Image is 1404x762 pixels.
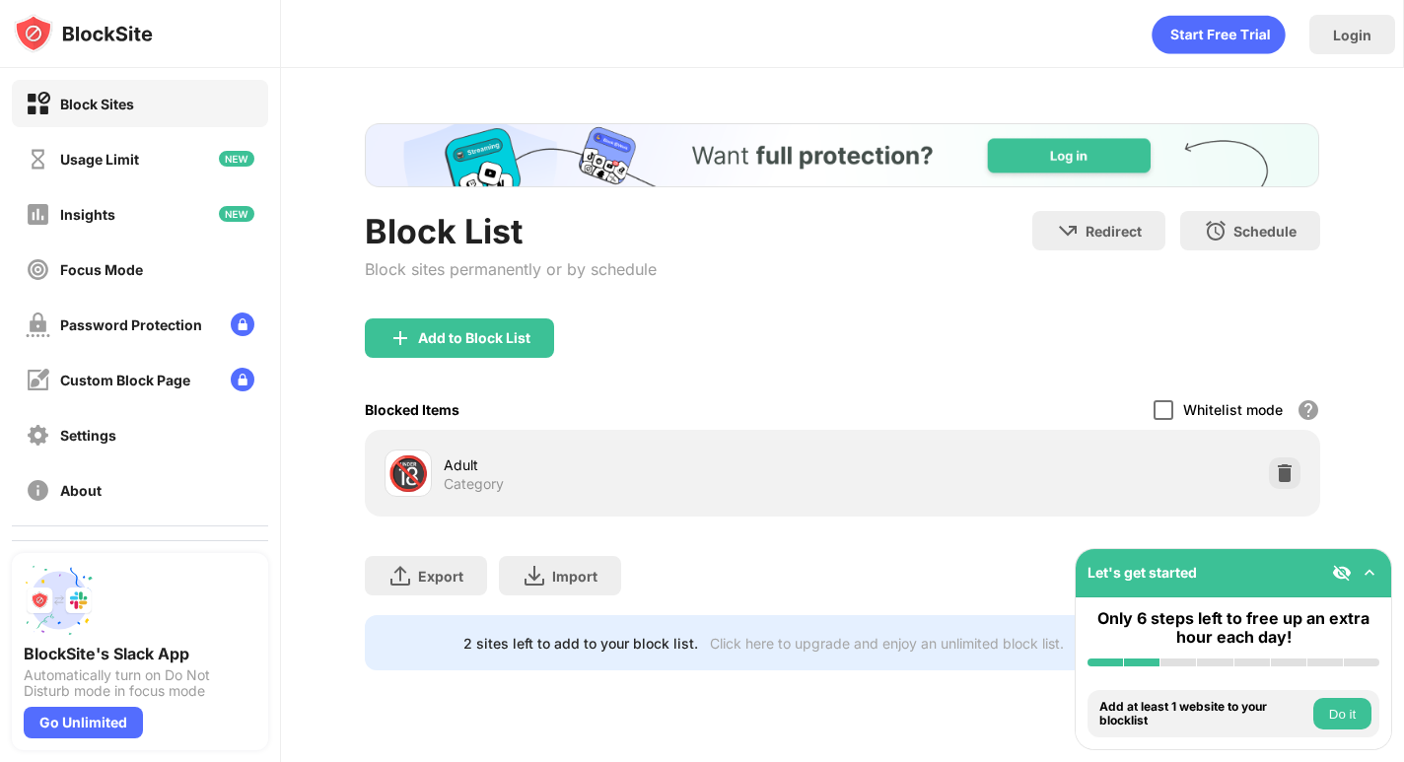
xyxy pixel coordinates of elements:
div: Whitelist mode [1183,401,1283,418]
img: omni-setup-toggle.svg [1360,563,1379,583]
img: eye-not-visible.svg [1332,563,1352,583]
div: Click here to upgrade and enjoy an unlimited block list. [710,635,1064,652]
img: push-slack.svg [24,565,95,636]
div: Only 6 steps left to free up an extra hour each day! [1088,609,1379,647]
img: password-protection-off.svg [26,312,50,337]
div: 2 sites left to add to your block list. [463,635,698,652]
div: Block List [365,211,657,251]
img: lock-menu.svg [231,368,254,391]
img: block-on.svg [26,92,50,116]
div: Go Unlimited [24,707,143,738]
div: Export [418,568,463,585]
img: settings-off.svg [26,423,50,448]
div: animation [1152,15,1286,54]
div: Import [552,568,597,585]
div: Add to Block List [418,330,530,346]
img: new-icon.svg [219,151,254,167]
div: Settings [60,427,116,444]
div: Add at least 1 website to your blocklist [1099,700,1308,728]
img: about-off.svg [26,478,50,503]
div: Login [1333,27,1371,43]
div: Password Protection [60,316,202,333]
div: BlockSite's Slack App [24,644,256,663]
img: insights-off.svg [26,202,50,227]
div: About [60,482,102,499]
img: focus-off.svg [26,257,50,282]
div: Schedule [1233,223,1297,240]
div: Adult [444,454,842,475]
div: Insights [60,206,115,223]
div: Blocked Items [365,401,459,418]
div: Custom Block Page [60,372,190,388]
iframe: Banner [365,123,1319,187]
img: customize-block-page-off.svg [26,368,50,392]
div: Focus Mode [60,261,143,278]
div: Automatically turn on Do Not Disturb mode in focus mode [24,667,256,699]
button: Do it [1313,698,1371,729]
div: Usage Limit [60,151,139,168]
div: Block Sites [60,96,134,112]
div: Redirect [1086,223,1142,240]
img: time-usage-off.svg [26,147,50,172]
div: Let's get started [1088,564,1197,581]
img: lock-menu.svg [231,312,254,336]
img: new-icon.svg [219,206,254,222]
div: Category [444,475,504,493]
img: logo-blocksite.svg [14,14,153,53]
div: 🔞 [387,453,429,494]
div: Block sites permanently or by schedule [365,259,657,279]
